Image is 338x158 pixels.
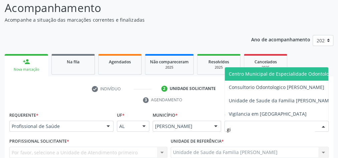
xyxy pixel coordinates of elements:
[229,71,338,77] span: Centro Municipal de Especialidade Odontologica
[155,123,207,130] span: [PERSON_NAME]
[150,59,189,65] span: Não compareceram
[251,35,310,43] p: Ano de acompanhamento
[5,16,235,23] p: Acompanhe a situação das marcações correntes e finalizadas
[229,97,333,104] span: Unidade de Saude da Familia [PERSON_NAME]
[255,59,277,65] span: Cancelados
[229,84,324,90] span: Consultorio Odontologico [PERSON_NAME]
[153,110,178,121] label: Município
[202,65,235,70] div: 2025
[12,123,100,130] span: Profissional de Saúde
[119,123,136,130] span: AL
[9,136,69,147] label: Profissional Solicitante
[23,58,30,65] div: person_add
[161,86,167,92] div: 2
[171,136,224,147] label: Unidade de referência
[150,65,189,70] div: 2025
[9,67,43,72] div: Nova marcação
[170,86,216,92] div: Unidade solicitante
[249,65,282,70] div: 2025
[117,110,125,121] label: UF
[67,59,79,65] span: Na fila
[9,110,38,121] label: Requerente
[229,111,307,117] span: Vigilancia em [GEOGRAPHIC_DATA]
[208,59,229,65] span: Resolvidos
[109,59,131,65] span: Agendados
[227,123,315,136] input: Unidade de atendimento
